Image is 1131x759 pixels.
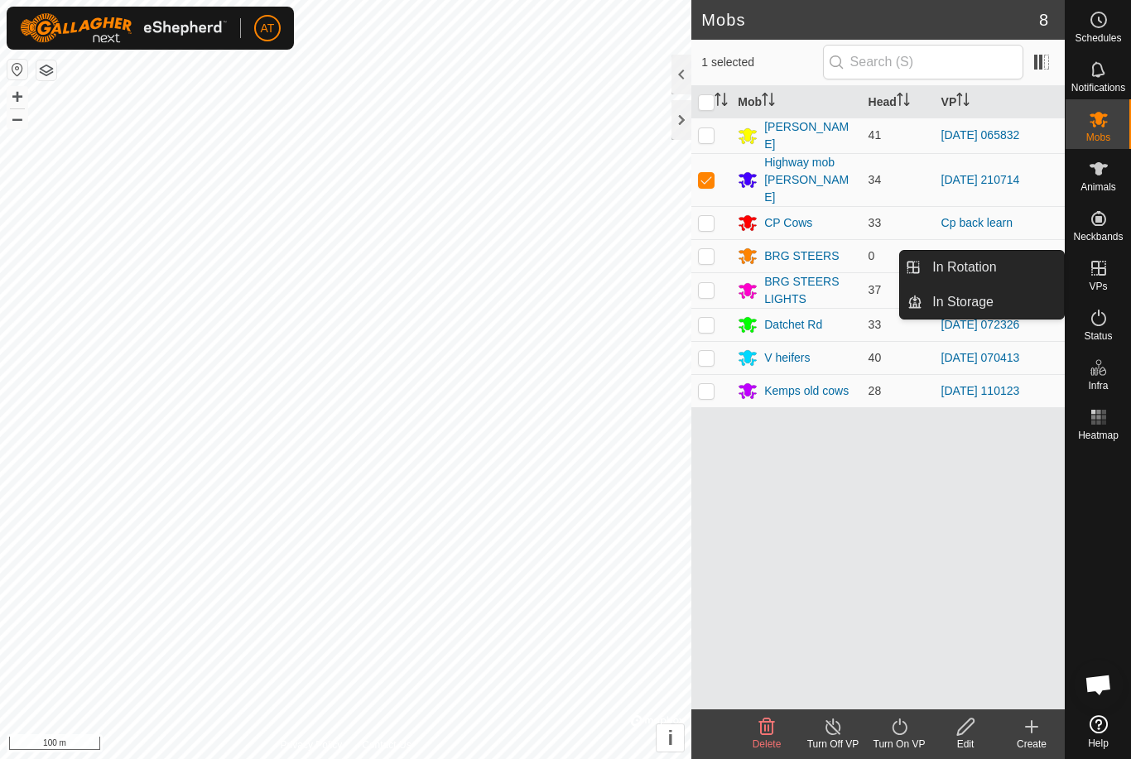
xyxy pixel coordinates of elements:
[869,283,882,296] span: 37
[1088,381,1108,391] span: Infra
[956,95,970,108] p-sorticon: Activate to sort
[866,737,932,752] div: Turn On VP
[932,292,994,312] span: In Storage
[715,95,728,108] p-sorticon: Activate to sort
[869,249,875,262] span: 0
[20,13,227,43] img: Gallagher Logo
[1066,709,1131,755] a: Help
[922,251,1064,284] a: In Rotation
[764,154,854,206] div: Highway mob [PERSON_NAME]
[869,384,882,397] span: 28
[764,316,822,334] div: Datchet Rd
[753,738,782,750] span: Delete
[667,727,673,749] span: i
[862,86,935,118] th: Head
[869,173,882,186] span: 34
[1075,33,1121,43] span: Schedules
[941,351,1020,364] a: [DATE] 070413
[1086,132,1110,142] span: Mobs
[932,257,996,277] span: In Rotation
[941,173,1020,186] a: [DATE] 210714
[764,349,810,367] div: V heifers
[1084,331,1112,341] span: Status
[261,20,275,37] span: AT
[764,382,849,400] div: Kemps old cows
[941,216,1013,229] a: Cp back learn
[1074,660,1124,709] div: Open chat
[900,251,1064,284] li: In Rotation
[900,286,1064,319] li: In Storage
[7,60,27,79] button: Reset Map
[941,128,1020,142] a: [DATE] 065832
[1073,232,1123,242] span: Neckbands
[1080,182,1116,192] span: Animals
[869,351,882,364] span: 40
[1039,7,1048,32] span: 8
[869,216,882,229] span: 33
[932,737,999,752] div: Edit
[7,108,27,128] button: –
[897,95,910,108] p-sorticon: Activate to sort
[36,60,56,80] button: Map Layers
[800,737,866,752] div: Turn Off VP
[281,737,343,752] a: Privacy Policy
[731,86,861,118] th: Mob
[362,737,411,752] a: Contact Us
[701,54,822,71] span: 1 selected
[935,86,1065,118] th: VP
[935,239,1065,272] td: -
[869,318,882,331] span: 33
[1089,281,1107,291] span: VPs
[941,318,1020,331] a: [DATE] 072326
[657,724,684,752] button: i
[764,118,854,153] div: [PERSON_NAME]
[823,45,1023,79] input: Search (S)
[1088,738,1109,748] span: Help
[999,737,1065,752] div: Create
[922,286,1064,319] a: In Storage
[869,128,882,142] span: 41
[764,273,854,308] div: BRG STEERS LIGHTS
[7,87,27,107] button: +
[764,214,812,232] div: CP Cows
[701,10,1039,30] h2: Mobs
[764,247,839,265] div: BRG STEERS
[1071,83,1125,93] span: Notifications
[941,384,1020,397] a: [DATE] 110123
[762,95,775,108] p-sorticon: Activate to sort
[1078,430,1119,440] span: Heatmap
